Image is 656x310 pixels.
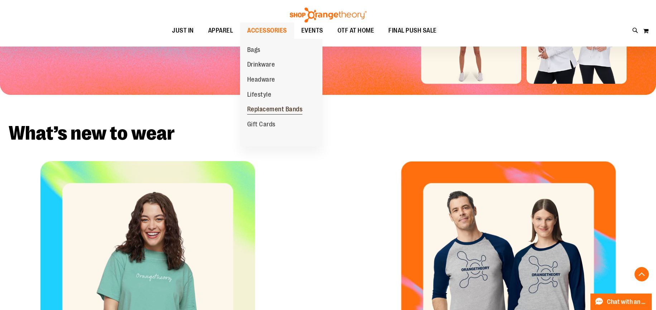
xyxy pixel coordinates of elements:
[247,76,275,85] span: Headware
[247,106,303,115] span: Replacement Bands
[240,57,282,72] a: Drinkware
[330,23,382,39] a: OTF AT HOME
[247,46,260,55] span: Bags
[240,87,279,102] a: Lifestyle
[201,23,240,39] a: APPAREL
[240,43,268,58] a: Bags
[240,23,294,39] a: ACCESSORIES
[381,23,444,39] a: FINAL PUSH SALE
[590,294,652,310] button: Chat with an Expert
[240,117,283,132] a: Gift Cards
[337,23,374,39] span: OTF AT HOME
[172,23,194,39] span: JUST IN
[301,23,323,39] span: EVENTS
[289,8,368,23] img: Shop Orangetheory
[9,123,647,143] h2: What’s new to wear
[208,23,233,39] span: APPAREL
[165,23,201,39] a: JUST IN
[635,267,649,281] button: Back To Top
[388,23,437,39] span: FINAL PUSH SALE
[247,61,275,70] span: Drinkware
[247,91,272,100] span: Lifestyle
[294,23,330,39] a: EVENTS
[240,72,282,87] a: Headware
[240,102,310,117] a: Replacement Bands
[247,121,276,130] span: Gift Cards
[240,39,322,146] ul: ACCESSORIES
[607,299,647,305] span: Chat with an Expert
[247,23,287,39] span: ACCESSORIES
